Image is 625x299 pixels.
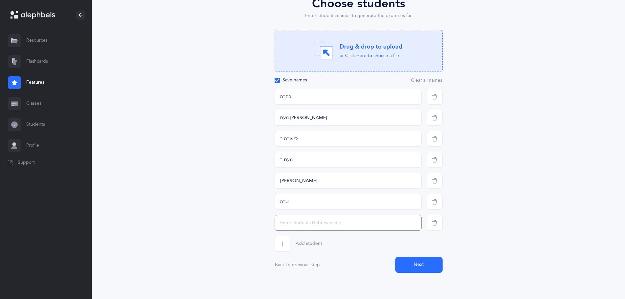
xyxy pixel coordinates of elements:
[18,160,35,166] span: Support
[340,53,402,59] div: or Click Here to choose a file
[275,77,307,84] div: Save names
[275,173,422,189] input: Enter students Hebrew name
[275,89,422,105] input: Enter students Hebrew name
[275,236,322,252] button: Add student
[275,262,320,267] button: Back to previous step
[411,78,443,83] button: Clear all names
[275,110,422,126] input: Enter students Hebrew name
[275,152,422,168] input: Enter students Hebrew name
[296,241,322,247] span: Add student
[275,131,422,147] input: Enter students Hebrew name
[275,215,422,231] input: Enter students Hebrew name
[275,12,443,19] div: Enter students names to generate the exercises for
[395,257,443,273] button: Next
[275,194,422,210] input: Enter students Hebrew name
[340,43,402,51] div: Drag & drop to upload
